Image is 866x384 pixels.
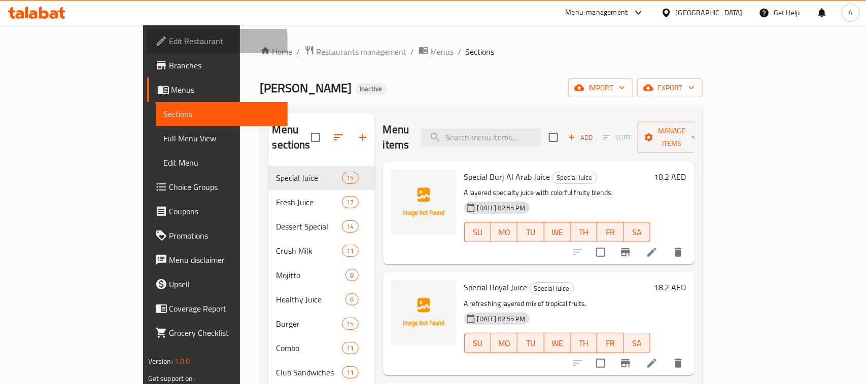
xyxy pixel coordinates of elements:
[391,280,456,345] img: Special Royal Juice
[342,342,358,354] div: items
[421,129,541,146] input: search
[473,314,530,324] span: [DATE] 02:55 PM
[171,84,280,96] span: Menus
[268,214,375,239] div: Dessert Special14
[164,108,280,120] span: Sections
[383,122,409,152] h2: Menu items
[169,302,280,315] span: Coverage Report
[646,357,658,369] a: Edit menu item
[544,222,571,242] button: WE
[624,222,650,242] button: SA
[552,172,597,184] div: Special Juice
[147,53,288,78] a: Branches
[156,102,288,126] a: Sections
[613,240,638,264] button: Branch-specific-item
[346,295,358,304] span: 6
[342,246,358,256] span: 11
[553,172,597,183] span: Special Juice
[676,7,743,18] div: [GEOGRAPHIC_DATA]
[342,196,358,208] div: items
[169,278,280,290] span: Upsell
[464,280,528,295] span: Special Royal Juice
[597,130,638,145] span: Select section first
[268,190,375,214] div: Fresh Juice17
[628,225,646,240] span: SA
[276,366,342,378] span: Club Sandwiches
[571,333,597,353] button: TH
[469,225,487,240] span: SU
[491,333,517,353] button: MO
[646,246,658,258] a: Edit menu item
[568,79,633,97] button: import
[156,126,288,150] a: Full Menu View
[356,85,387,93] span: Inactive
[147,78,288,102] a: Menus
[147,29,288,53] a: Edit Restaurant
[276,293,346,305] span: Healthy Juice
[276,220,342,233] span: Dessert Special
[646,125,698,150] span: Manage items
[356,83,387,95] div: Inactive
[391,170,456,235] img: Special Burj Al Arab Juice
[342,366,358,378] div: items
[297,46,300,58] li: /
[654,170,686,184] h6: 18.2 AED
[571,222,597,242] button: TH
[638,122,706,153] button: Manage items
[169,205,280,217] span: Coupons
[305,127,326,148] span: Select all sections
[169,254,280,266] span: Menu disclaimer
[597,333,623,353] button: FR
[345,269,358,281] div: items
[169,35,280,47] span: Edit Restaurant
[260,76,352,99] span: [PERSON_NAME]
[342,222,358,232] span: 14
[576,82,625,94] span: import
[544,333,571,353] button: WE
[495,225,513,240] span: MO
[342,198,358,207] span: 17
[342,368,358,377] span: 11
[666,351,690,375] button: delete
[169,327,280,339] span: Grocery Checklist
[342,318,358,330] div: items
[268,239,375,263] div: Crush Milk11
[147,175,288,199] a: Choice Groups
[276,245,342,257] div: Crush Milk
[495,336,513,351] span: MO
[431,46,454,58] span: Menus
[575,225,593,240] span: TH
[548,225,567,240] span: WE
[147,223,288,248] a: Promotions
[346,271,358,280] span: 8
[276,342,342,354] div: Combo
[564,130,597,145] span: Add item
[567,132,594,143] span: Add
[522,336,540,351] span: TU
[597,222,623,242] button: FR
[491,222,517,242] button: MO
[464,297,650,310] p: A refreshing layered mix of tropical fruits.
[543,127,564,148] span: Select section
[517,333,544,353] button: TU
[317,46,407,58] span: Restaurants management
[469,336,487,351] span: SU
[590,353,611,374] span: Select to update
[342,319,358,329] span: 15
[164,157,280,169] span: Edit Menu
[464,186,650,199] p: A layered specialty juice with colorful fruity blends.
[268,287,375,312] div: Healthy Juice6
[147,199,288,223] a: Coupons
[530,283,574,294] span: Special Juice
[645,82,695,94] span: export
[654,280,686,294] h6: 18.2 AED
[276,269,346,281] span: Mojitto
[276,318,342,330] span: Burger
[272,122,311,152] h2: Menu sections
[326,125,351,149] span: Sort sections
[628,336,646,351] span: SA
